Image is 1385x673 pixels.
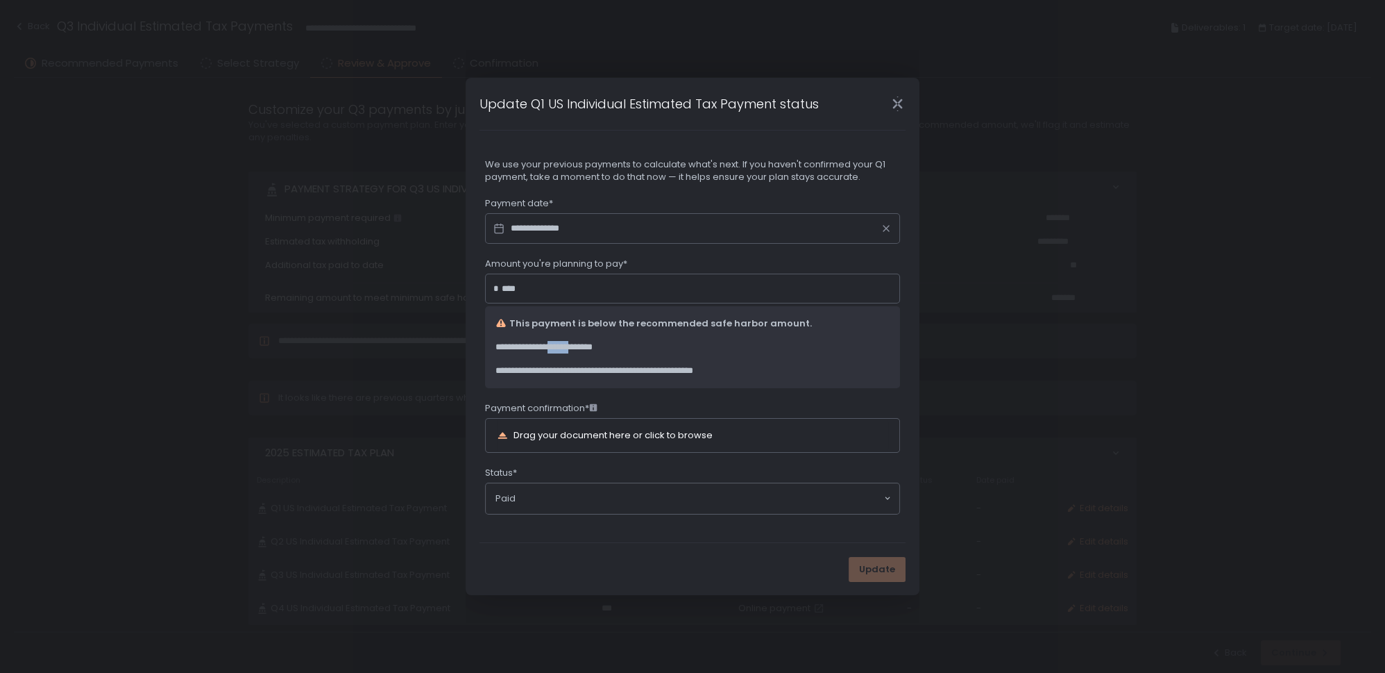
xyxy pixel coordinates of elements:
span: Status* [485,467,517,479]
input: Search for option [516,492,883,506]
span: Payment confirmation* [485,402,597,415]
div: Drag your document here or click to browse [513,431,713,440]
h1: Update Q1 US Individual Estimated Tax Payment status [479,94,819,113]
span: Payment date* [485,197,553,210]
div: Search for option [486,483,899,514]
span: This payment is below the recommended safe harbor amount. [509,317,812,330]
div: Close [875,96,919,112]
span: Paid [495,492,516,505]
span: We use your previous payments to calculate what's next. If you haven't confirmed your Q1 payment,... [485,158,900,183]
input: Datepicker input [485,213,900,244]
span: Amount you're planning to pay* [485,258,627,270]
